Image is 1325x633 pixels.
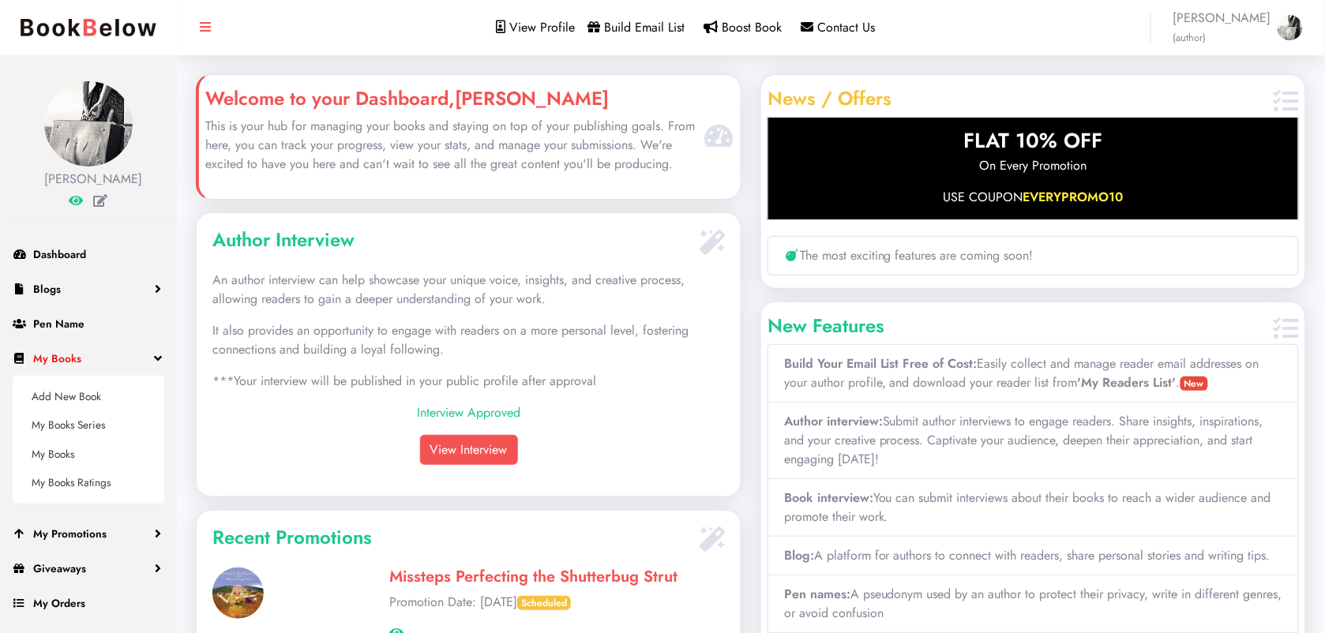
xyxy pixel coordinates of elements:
span: EVERYPROMO10 [1023,188,1124,206]
span: New [1180,376,1208,391]
p: USE COUPON [768,188,1298,207]
li: Easily collect and manage reader email addresses on your author profile, and download your reader... [768,344,1299,403]
p: An author interview can help showcase your unique voice, insights, and creative process, allowing... [212,271,725,309]
li: Submit author interviews to engage readers. Share insights, inspirations, and your creative proce... [768,403,1299,479]
a: Build Email List [588,18,685,36]
b: 'My Readers List' [1078,373,1177,391]
span: Contact Us [818,18,876,36]
span: Pen Name [33,316,84,331]
p: Promotion Date: [DATE] [389,593,725,612]
h4: New Features [768,315,1267,338]
b: [PERSON_NAME] [455,84,609,112]
span: Boost Book [723,18,783,36]
a: View Profile [497,18,576,36]
b: Pen names: [784,585,850,603]
a: View Interview [420,435,518,465]
div: [PERSON_NAME] [44,170,133,189]
b: Blog: [784,546,814,564]
a: My Books Series [19,410,158,439]
span: View Profile [510,18,576,36]
img: 1757506279.jpg [1278,15,1303,40]
span: Giveaways [33,560,86,576]
span: [PERSON_NAME] [1173,9,1271,47]
p: On Every Promotion [768,156,1298,175]
a: Add New Book [19,382,158,410]
p: This is your hub for managing your books and staying on top of your publishing goals. From here, ... [205,117,696,174]
a: My Books [19,440,158,468]
h4: Recent Promotions [212,526,693,549]
span: Build Email List [605,18,685,36]
b: Book interview: [784,489,873,507]
b: Build Your Email List Free of Cost: [784,354,978,373]
span: Scheduled [517,596,571,610]
h4: Welcome to your Dashboard, [205,88,696,110]
span: My Orders [33,595,85,611]
b: Author interview: [784,412,883,430]
li: A platform for authors to connect with readers, share personal stories and writing tips. [768,537,1299,575]
a: Boost Book [704,18,783,36]
a: Missteps Perfecting the Shutterbug Strut [389,565,678,588]
small: (author) [1173,30,1207,45]
span: My Promotions [33,526,107,541]
a: Contact Us [801,18,876,36]
li: A pseudonym used by an author to protect their privacy, write in different genres, or avoid confu... [768,575,1299,633]
span: Blogs [33,281,61,297]
p: FLAT 10% OFF [768,125,1298,156]
h4: News / Offers [768,88,1267,110]
img: bookbelow.PNG [13,11,164,44]
li: The most exciting features are coming soon! [768,236,1299,275]
a: My Books Ratings [19,468,158,496]
p: ***Your interview will be published in your public profile after approval [212,372,725,391]
p: It also provides an opportunity to engage with readers on a more personal level, fostering connec... [212,321,725,359]
span: Dashboard [33,246,86,262]
img: 1757506279.jpg [44,81,133,167]
h4: Author Interview [212,229,693,252]
li: You can submit interviews about their books to reach a wider audience and promote their work. [768,479,1299,537]
p: Interview Approved [212,403,725,422]
img: 1757506860.jpg [212,567,264,619]
span: My Books [33,350,81,366]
